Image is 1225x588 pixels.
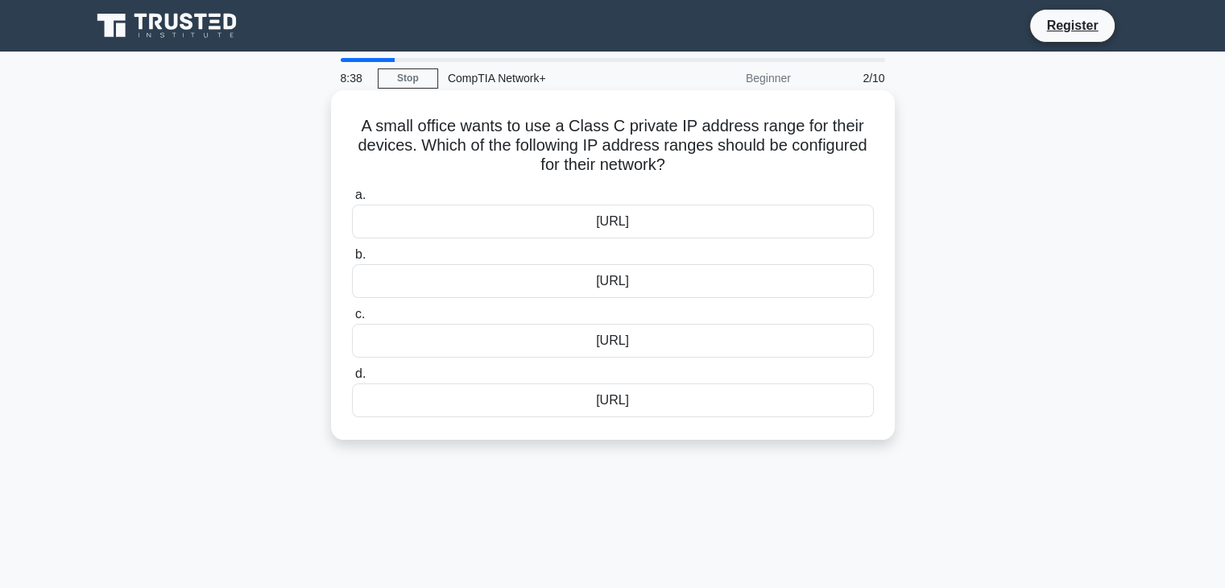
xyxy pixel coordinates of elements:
div: 2/10 [801,62,895,94]
span: b. [355,247,366,261]
span: a. [355,188,366,201]
div: [URL] [352,205,874,238]
div: Beginner [660,62,801,94]
div: CompTIA Network+ [438,62,660,94]
a: Register [1037,15,1107,35]
span: d. [355,366,366,380]
div: [URL] [352,383,874,417]
h5: A small office wants to use a Class C private IP address range for their devices. Which of the fo... [350,116,875,176]
a: Stop [378,68,438,89]
div: [URL] [352,264,874,298]
span: c. [355,307,365,321]
div: [URL] [352,324,874,358]
div: 8:38 [331,62,378,94]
